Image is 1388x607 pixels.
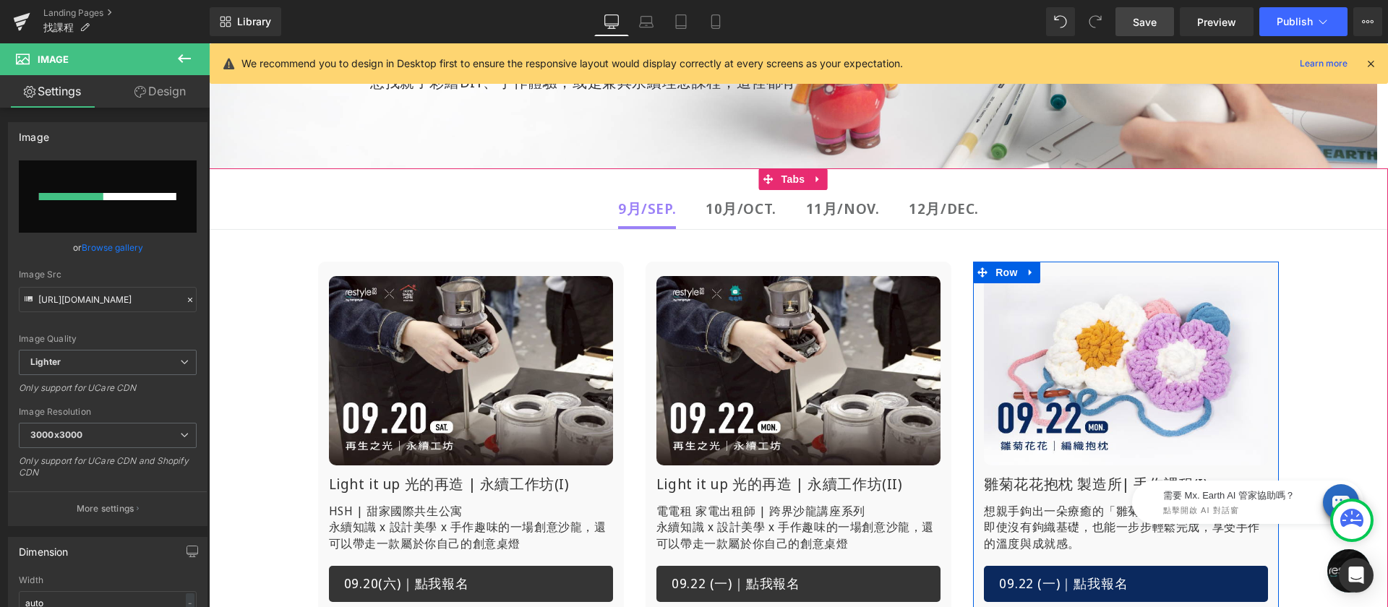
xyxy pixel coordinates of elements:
[1353,7,1382,36] button: More
[30,356,61,367] b: Lighter
[447,431,732,451] h1: Light it up 光的再造 | 永續工作坊(II)
[629,7,664,36] a: Laptop
[594,7,629,36] a: Desktop
[120,431,404,451] h1: Light it up 光的再造 | 永續工作坊(I)
[9,491,207,525] button: More settings
[1259,7,1348,36] button: Publish
[30,429,82,440] b: 3000x3000
[108,75,213,108] a: Design
[813,218,831,240] a: Expand / Collapse
[19,287,197,312] input: Link
[19,240,197,255] div: or
[790,531,919,550] span: 09.22 (一)｜點我報名
[19,334,197,344] div: Image Quality
[1277,16,1313,27] span: Publish
[783,218,812,240] span: Row
[698,7,733,36] a: Mobile
[120,522,404,559] a: 09.20(六)｜點我報名
[1133,14,1157,30] span: Save
[700,155,770,175] b: 12月/DEC.
[19,455,197,488] div: Only support for UCare CDN and Shopify CDN
[447,522,732,559] a: 09.22 (一)｜點我報名
[775,431,1059,451] h1: 雛菊花花抱枕 製造所| 手作課程(I)
[775,460,1059,475] p: 想親手鉤出一朵療癒的「雛菊花花抱枕」嗎？
[237,15,271,28] span: Library
[82,235,143,260] a: Browse gallery
[43,22,74,33] span: 找課程
[463,531,591,550] span: 09.22 (一)｜點我報名
[409,155,467,175] b: 9月/Sep.
[43,7,210,19] a: Landing Pages
[775,522,1059,559] a: 09.22 (一)｜點我報名
[569,125,600,147] span: Tabs
[161,29,1007,49] div: 想找親子彩繪DIY、手作體驗，或是兼具永續理念課程，這裡都有
[1180,7,1254,36] a: Preview
[120,475,404,508] p: 永續知識 x 設計美學 x 手作趣味的一場創意沙龍，還可以帶走一款屬於你自己的創意桌燈
[161,1,1007,56] div: 限量售票中｜每一堂課都超有趣，超好玩的
[664,7,698,36] a: Tablet
[77,502,134,515] p: More settings
[597,155,671,175] b: 11月/NOV.
[19,123,49,143] div: Image
[1046,7,1075,36] button: Undo
[19,407,197,417] div: Image Resolution
[1118,506,1162,549] div: 打開聊天
[497,155,567,175] strong: 10月/OCT.
[1197,14,1236,30] span: Preview
[19,538,69,558] div: Dimension
[135,531,260,550] span: 09.20(六)｜點我報名
[1081,7,1110,36] button: Redo
[38,53,69,65] span: Image
[1294,55,1353,72] a: Learn more
[599,125,618,147] a: Expand / Collapse
[241,56,903,72] p: We recommend you to design in Desktop first to ensure the responsive layout would display correct...
[120,460,404,475] p: HSH | 甜家國際共生公寓
[1339,558,1374,593] div: Open Intercom Messenger
[875,419,1165,491] iframe: Tiledesk Widget
[775,475,1059,508] p: 即使沒有鉤織基礎，也能一步步輕鬆完成，享受手作的溫度與成就感。
[19,575,197,585] div: Width
[19,270,197,280] div: Image Src
[19,382,197,403] div: Only support for UCare CDN
[447,460,732,508] p: 電電租 家電出租師 | 跨界沙龍講座系列 永續知識 x 設計美學 x 手作趣味的一場創意沙龍，還可以帶走一款屬於你自己的創意桌燈
[210,7,281,36] a: New Library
